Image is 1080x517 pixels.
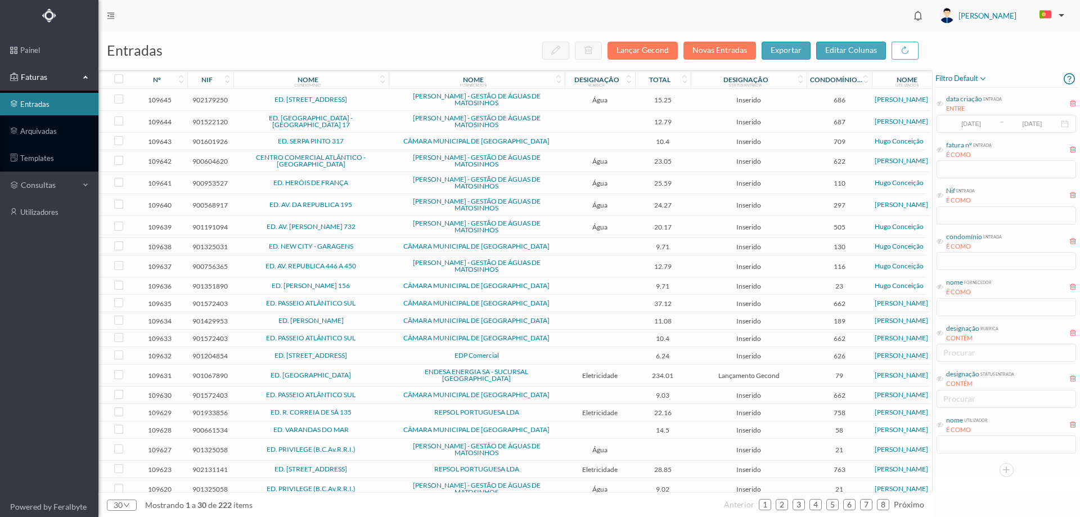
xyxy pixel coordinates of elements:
[694,299,804,308] span: Inserido
[724,496,754,514] li: Página Anterior
[403,137,550,145] a: CÂMARA MUNICIPAL DE [GEOGRAPHIC_DATA]
[269,242,353,250] a: ED. NEW CITY - GARAGENS
[403,242,550,250] a: CÂMARA MUNICIPAL DE [GEOGRAPHIC_DATA]
[190,282,231,290] span: 901351890
[266,299,355,307] a: ED. PASSEIO ATLÂNTICO SUL
[638,282,688,290] span: 9.71
[190,201,231,209] span: 900568917
[413,175,541,190] a: [PERSON_NAME] - GESTÃO DE ÁGUAS DE MATOSINHOS
[809,118,869,126] span: 687
[298,75,318,84] div: nome
[979,323,998,332] div: rubrica
[694,262,804,271] span: Inserido
[568,179,632,187] span: Água
[694,201,804,209] span: Inserido
[568,96,632,104] span: Água
[875,178,924,187] a: Hugo Conceição
[454,351,499,359] a: EDP Comercial
[946,369,979,379] div: designação
[135,334,184,343] span: 109633
[694,118,804,126] span: Inserido
[638,262,688,271] span: 12.79
[135,371,184,380] span: 109631
[694,371,804,380] span: Lançamento Gecond
[935,72,987,86] span: filtro default
[574,75,619,84] div: designação
[269,200,352,209] a: ED. AV. DA REPUBLICA 195
[694,96,804,104] span: Inserido
[638,391,688,399] span: 9.03
[638,334,688,343] span: 10.4
[568,223,632,231] span: Água
[843,499,856,510] li: 6
[135,137,184,146] span: 109643
[762,42,811,60] button: exportar
[875,200,928,209] a: [PERSON_NAME]
[638,179,688,187] span: 25.59
[694,179,804,187] span: Inserido
[694,137,804,146] span: Inserido
[946,94,982,104] div: data criação
[265,262,356,270] a: ED. AV. REPUBLICA 446 A 450
[135,96,184,104] span: 109645
[946,323,979,334] div: designação
[135,118,184,126] span: 109644
[963,415,988,424] div: utilizador
[638,201,688,209] span: 24.27
[694,408,804,417] span: Inserido
[810,496,821,513] a: 4
[894,500,924,509] span: próximo
[190,299,231,308] span: 901572403
[729,83,762,87] div: status entrada
[875,425,928,434] a: [PERSON_NAME]
[638,223,688,231] span: 20.17
[809,391,869,399] span: 662
[184,500,192,510] span: 1
[638,96,688,104] span: 15.25
[694,485,804,493] span: Inserido
[946,150,992,160] div: É COMO
[877,496,889,513] a: 8
[638,118,688,126] span: 12.79
[190,352,231,360] span: 901204854
[1030,6,1069,24] button: PT
[153,75,161,84] div: nº
[979,369,1014,377] div: status entrada
[809,446,869,454] span: 21
[638,157,688,165] span: 23.05
[946,334,998,343] div: CONTÉM
[638,426,688,434] span: 14.5
[809,282,869,290] span: 23
[190,408,231,417] span: 901933856
[269,114,353,129] a: ED. [GEOGRAPHIC_DATA] - [GEOGRAPHIC_DATA] 17
[190,118,231,126] span: 901522120
[946,232,982,242] div: condomínio
[776,499,788,510] li: 2
[946,196,975,205] div: É COMO
[638,137,688,146] span: 10.4
[946,140,972,150] div: fatura nº
[982,232,1002,240] div: entrada
[816,42,886,60] button: editar colunas
[135,446,184,454] span: 109627
[809,299,869,308] span: 662
[278,316,344,325] a: ED. [PERSON_NAME]
[403,281,550,290] a: CÂMARA MUNICIPAL DE [GEOGRAPHIC_DATA]
[897,75,917,84] div: nome
[196,500,208,510] span: 30
[875,371,928,379] a: [PERSON_NAME]
[771,45,802,55] span: exportar
[135,223,184,231] span: 109639
[861,496,872,513] a: 7
[809,242,869,251] span: 130
[18,71,80,83] span: Faturas
[568,446,632,454] span: Água
[946,242,1002,251] div: É COMO
[135,317,184,325] span: 109634
[135,242,184,251] span: 109638
[809,499,822,510] li: 4
[875,334,928,342] a: [PERSON_NAME]
[145,500,184,510] span: mostrando
[683,42,756,60] button: Novas Entradas
[434,408,519,416] a: REPSOL PORTUGUESA LDA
